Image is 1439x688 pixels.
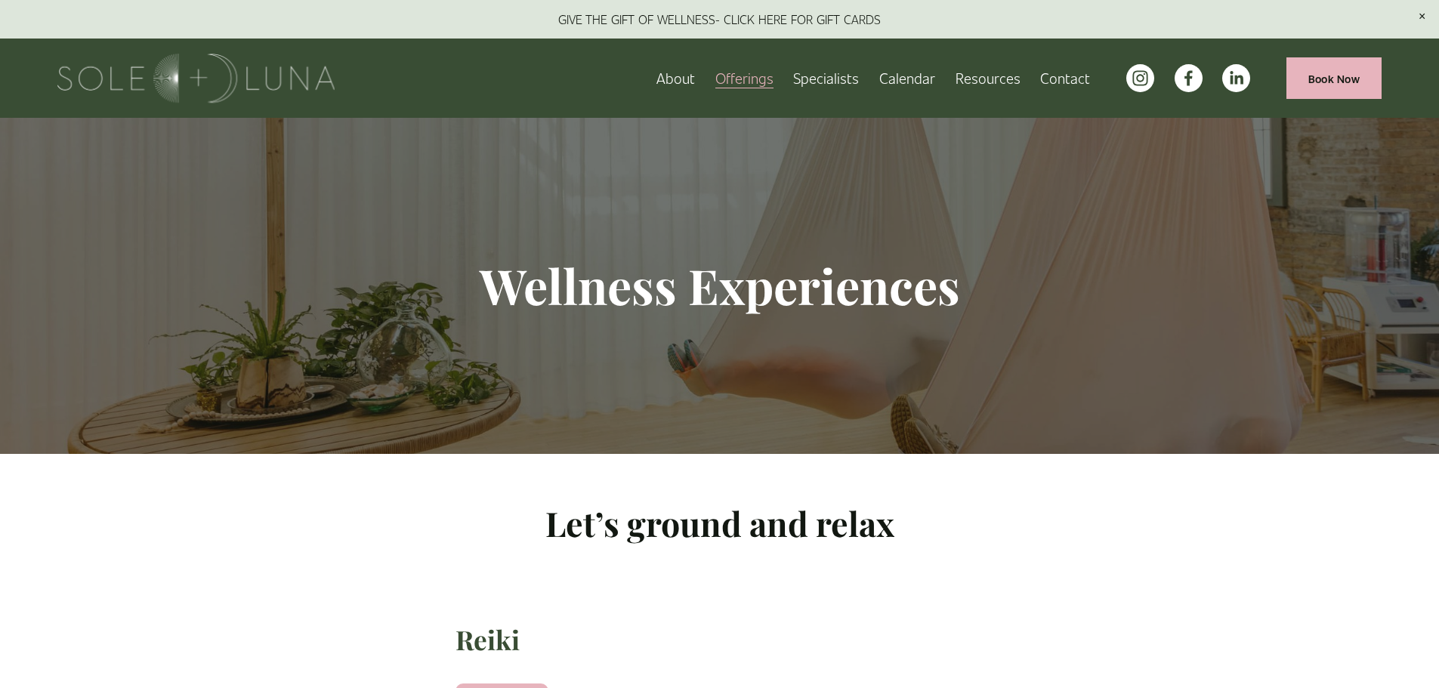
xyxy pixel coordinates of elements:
[455,622,984,658] h3: Reiki
[1222,64,1250,92] a: LinkedIn
[793,65,859,91] a: Specialists
[656,65,695,91] a: About
[1286,57,1382,99] a: Book Now
[1175,64,1203,92] a: facebook-unauth
[1040,65,1090,91] a: Contact
[455,501,984,545] h2: Let’s ground and relax
[715,66,774,90] span: Offerings
[323,256,1116,316] h1: Wellness Experiences
[715,65,774,91] a: folder dropdown
[57,54,335,103] img: Sole + Luna
[1126,64,1154,92] a: instagram-unauth
[956,66,1021,90] span: Resources
[879,65,935,91] a: Calendar
[956,65,1021,91] a: folder dropdown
